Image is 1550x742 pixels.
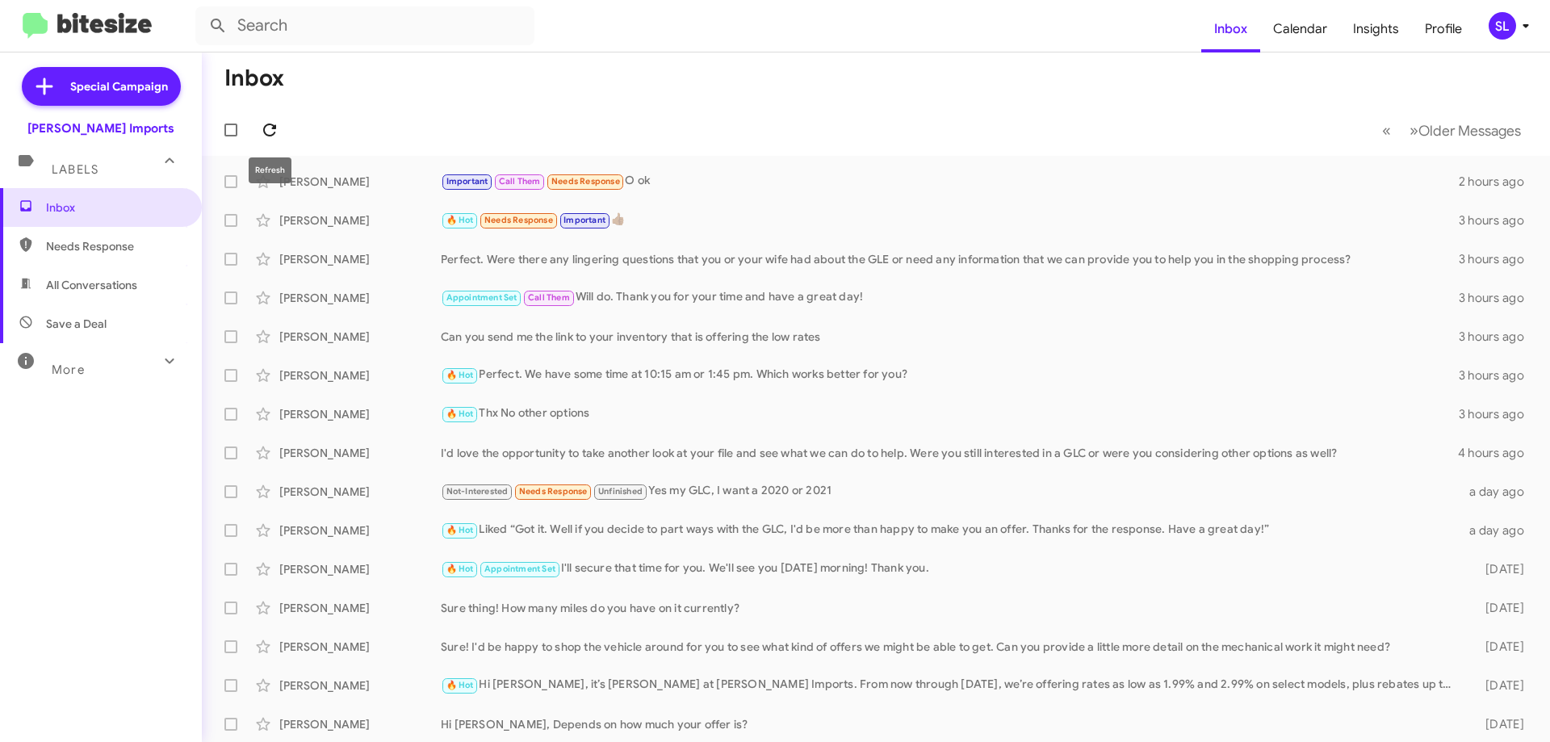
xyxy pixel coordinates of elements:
[499,176,541,187] span: Call Them
[1260,6,1340,52] a: Calendar
[279,329,441,345] div: [PERSON_NAME]
[1382,120,1391,140] span: «
[484,215,553,225] span: Needs Response
[249,157,291,183] div: Refresh
[441,251,1459,267] div: Perfect. Were there any lingering questions that you or your wife had about the GLE or need any i...
[598,486,643,497] span: Unfinished
[1458,445,1537,461] div: 4 hours ago
[279,522,441,539] div: [PERSON_NAME]
[441,639,1460,655] div: Sure! I'd be happy to shop the vehicle around for you to see what kind of offers we might be able...
[441,716,1460,732] div: Hi [PERSON_NAME], Depends on how much your offer is?
[1459,212,1537,228] div: 3 hours ago
[1459,367,1537,384] div: 3 hours ago
[279,174,441,190] div: [PERSON_NAME]
[441,288,1459,307] div: Will do. Thank you for your time and have a great day!
[441,445,1458,461] div: I'd love the opportunity to take another look at your file and see what we can do to help. Were y...
[52,162,98,177] span: Labels
[446,486,509,497] span: Not-Interested
[279,290,441,306] div: [PERSON_NAME]
[46,199,183,216] span: Inbox
[441,521,1460,539] div: Liked “Got it. Well if you decide to part ways with the GLC, I'd be more than happy to make you a...
[22,67,181,106] a: Special Campaign
[46,238,183,254] span: Needs Response
[446,564,474,574] span: 🔥 Hot
[551,176,620,187] span: Needs Response
[1459,251,1537,267] div: 3 hours ago
[1460,600,1537,616] div: [DATE]
[1412,6,1475,52] a: Profile
[279,406,441,422] div: [PERSON_NAME]
[195,6,534,45] input: Search
[446,215,474,225] span: 🔥 Hot
[1459,406,1537,422] div: 3 hours ago
[46,316,107,332] span: Save a Deal
[279,716,441,732] div: [PERSON_NAME]
[1459,174,1537,190] div: 2 hours ago
[224,65,284,91] h1: Inbox
[441,329,1459,345] div: Can you send me the link to your inventory that is offering the low rates
[279,445,441,461] div: [PERSON_NAME]
[279,561,441,577] div: [PERSON_NAME]
[441,676,1460,694] div: Hi [PERSON_NAME], it’s [PERSON_NAME] at [PERSON_NAME] Imports. From now through [DATE], we’re off...
[441,366,1459,384] div: Perfect. We have some time at 10:15 am or 1:45 pm. Which works better for you?
[441,600,1460,616] div: Sure thing! How many miles do you have on it currently?
[1460,716,1537,732] div: [DATE]
[441,405,1459,423] div: Thx No other options
[1459,329,1537,345] div: 3 hours ago
[446,525,474,535] span: 🔥 Hot
[446,370,474,380] span: 🔥 Hot
[279,251,441,267] div: [PERSON_NAME]
[1460,522,1537,539] div: a day ago
[528,292,570,303] span: Call Them
[1410,120,1418,140] span: »
[46,277,137,293] span: All Conversations
[1475,12,1532,40] button: SL
[279,484,441,500] div: [PERSON_NAME]
[279,639,441,655] div: [PERSON_NAME]
[279,677,441,694] div: [PERSON_NAME]
[1489,12,1516,40] div: SL
[52,363,85,377] span: More
[1418,122,1521,140] span: Older Messages
[563,215,605,225] span: Important
[1400,114,1531,147] button: Next
[70,78,168,94] span: Special Campaign
[1201,6,1260,52] a: Inbox
[446,176,488,187] span: Important
[441,482,1460,501] div: Yes my GLC, I want a 2020 or 2021
[1372,114,1401,147] button: Previous
[27,120,174,136] div: [PERSON_NAME] Imports
[519,486,588,497] span: Needs Response
[279,367,441,384] div: [PERSON_NAME]
[441,172,1459,191] div: O ok
[1459,290,1537,306] div: 3 hours ago
[279,600,441,616] div: [PERSON_NAME]
[446,292,517,303] span: Appointment Set
[1460,639,1537,655] div: [DATE]
[484,564,555,574] span: Appointment Set
[441,560,1460,578] div: I'll secure that time for you. We'll see you [DATE] morning! Thank you.
[441,211,1459,229] div: 👍🏽
[1460,561,1537,577] div: [DATE]
[446,680,474,690] span: 🔥 Hot
[446,409,474,419] span: 🔥 Hot
[1340,6,1412,52] a: Insights
[1373,114,1531,147] nav: Page navigation example
[1460,677,1537,694] div: [DATE]
[1460,484,1537,500] div: a day ago
[279,212,441,228] div: [PERSON_NAME]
